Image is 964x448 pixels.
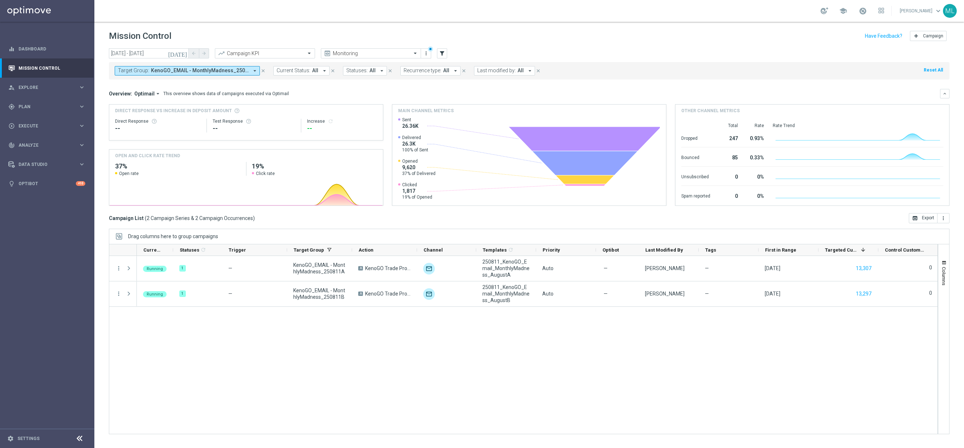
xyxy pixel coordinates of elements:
i: refresh [508,247,514,253]
i: trending_up [218,50,225,57]
div: Test Response [213,118,295,124]
span: Current Status: [277,68,310,74]
i: keyboard_arrow_right [78,122,85,129]
i: lightbulb [8,180,15,187]
span: KenoGO_EMAIL - MonthlyMadness_250811A [293,262,346,275]
span: Target Group: [118,68,149,74]
i: close [461,68,466,73]
a: Settings [17,436,40,441]
div: Maria Lopez Boras [645,290,685,297]
button: equalizer Dashboard [8,46,86,52]
span: Calculate column [507,246,514,254]
div: 1 [179,290,186,297]
i: arrow_drop_down [252,68,258,74]
span: Optimail [134,90,155,97]
div: There are unsaved changes [428,46,433,52]
div: Data Studio [8,161,78,168]
img: Optimail [423,263,435,274]
i: keyboard_arrow_right [78,161,85,168]
span: Auto [542,291,554,297]
colored-tag: Running [143,290,167,297]
button: close [260,67,266,75]
div: Dashboard [8,39,85,58]
div: Rate Trend [773,123,943,129]
i: refresh [328,118,334,124]
span: Sent [402,117,418,123]
div: 0.33% [747,151,764,163]
button: Statuses: All arrow_drop_down [343,66,387,76]
button: arrow_back [189,48,199,58]
h1: Mission Control [109,31,171,41]
button: filter_alt [437,48,447,58]
i: preview [324,50,331,57]
h3: Overview: [109,90,132,97]
button: more_vert [115,265,122,272]
span: Click rate [256,171,275,176]
i: arrow_drop_down [321,68,328,74]
span: Priority [543,247,560,253]
span: Statuses: [346,68,368,74]
span: 2 Campaign Series & 2 Campaign Occurrences [147,215,253,221]
i: keyboard_arrow_right [78,103,85,110]
div: Spam reported [681,190,710,201]
label: 0 [929,290,932,296]
div: 0 [719,170,738,182]
span: Calculate column [199,246,206,254]
span: Execute [19,124,78,128]
ng-select: Campaign KPI [215,48,315,58]
h3: Campaign List [109,215,255,221]
button: close [535,67,542,75]
colored-tag: Running [143,265,167,272]
span: — [228,265,232,271]
div: 0% [747,170,764,182]
span: — [705,290,709,297]
i: arrow_drop_down [155,90,161,97]
span: 26.36K [402,123,418,129]
div: -- [307,124,377,133]
span: Current Status [143,247,161,253]
span: Running [147,266,163,271]
div: Maria Lopez Boras [645,265,685,272]
button: Data Studio keyboard_arrow_right [8,162,86,167]
i: keyboard_arrow_down [942,91,947,96]
i: keyboard_arrow_right [78,84,85,91]
div: Rate [747,123,764,129]
i: play_circle_outline [8,123,15,129]
button: 13,297 [855,289,872,298]
span: Action [359,247,373,253]
button: Optimail arrow_drop_down [132,90,163,97]
span: Last Modified By [645,247,683,253]
span: Targeted Customers [825,247,858,253]
span: A [358,292,363,296]
span: All [369,68,376,74]
i: arrow_forward [201,51,207,56]
span: All [443,68,449,74]
span: All [518,68,524,74]
span: Tags [705,247,716,253]
button: close [461,67,467,75]
button: arrow_forward [199,48,209,58]
span: KenoGO_EMAIL - MonthlyMadness_250811A, KenoGO_EMAIL - MonthlyMadness_250811B [151,68,249,74]
h4: Main channel metrics [398,107,454,114]
i: equalizer [8,46,15,52]
input: Have Feedback? [865,33,902,38]
span: 37% of Delivered [402,171,436,176]
span: 9,620 [402,164,436,171]
div: -- [115,124,201,133]
div: Increase [307,118,377,124]
button: [DATE] [167,48,189,59]
div: Plan [8,103,78,110]
i: open_in_browser [912,215,918,221]
span: Open rate [119,171,139,176]
button: gps_fixed Plan keyboard_arrow_right [8,104,86,110]
span: keyboard_arrow_down [934,7,942,15]
span: Target Group [294,247,324,253]
button: more_vert [115,290,122,297]
div: Press SPACE to select this row. [109,281,137,307]
button: close [387,67,393,75]
div: Press SPACE to select this row. [137,281,938,307]
i: [DATE] [168,50,188,57]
